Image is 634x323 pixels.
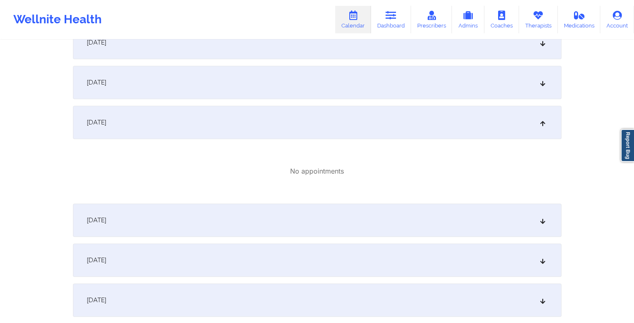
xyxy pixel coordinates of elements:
[290,166,344,176] p: No appointments
[87,256,106,264] span: [DATE]
[411,6,452,33] a: Prescribers
[484,6,519,33] a: Coaches
[600,6,634,33] a: Account
[371,6,411,33] a: Dashboard
[558,6,601,33] a: Medications
[87,216,106,224] span: [DATE]
[335,6,371,33] a: Calendar
[621,129,634,162] a: Report Bug
[519,6,558,33] a: Therapists
[452,6,484,33] a: Admins
[87,118,106,127] span: [DATE]
[87,78,106,87] span: [DATE]
[87,38,106,47] span: [DATE]
[87,296,106,304] span: [DATE]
